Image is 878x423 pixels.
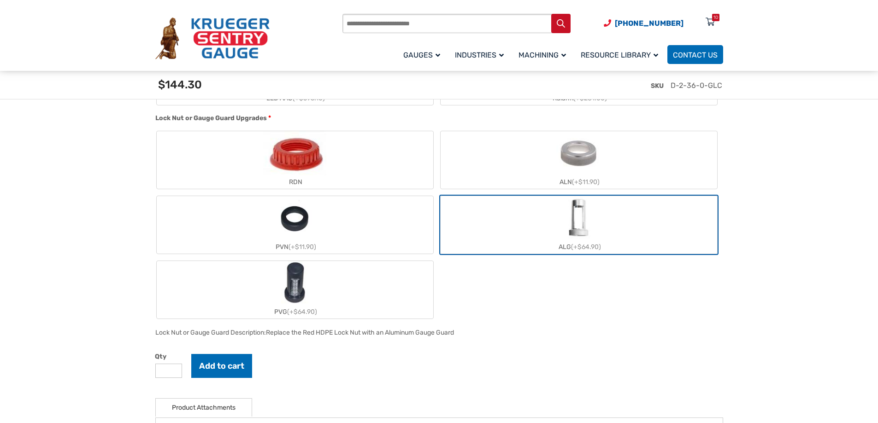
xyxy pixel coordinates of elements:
span: D-2-36-0-GLC [671,81,722,90]
span: Gauges [403,51,440,59]
span: SKU [651,82,664,90]
label: PVG [157,261,433,319]
span: Lock Nut or Gauge Guard Description: [155,329,266,336]
div: PVG [157,305,433,319]
a: Product Attachments [172,399,236,417]
a: Gauges [398,44,449,65]
div: RDN [157,175,433,189]
span: Lock Nut or Gauge Guard Upgrades [155,114,267,122]
span: [PHONE_NUMBER] [615,19,684,28]
a: Contact Us [667,45,723,64]
span: (+$11.90) [572,178,600,186]
div: ALN [441,175,717,189]
label: ALN [441,131,717,189]
span: Industries [455,51,504,59]
label: ALG [441,196,717,254]
abbr: required [268,113,271,123]
div: 10 [713,14,718,21]
span: Machining [519,51,566,59]
div: PVN [157,240,433,254]
span: (+$64.90) [571,243,601,251]
div: Replace the Red HDPE Lock Nut with an Aluminum Gauge Guard [266,329,454,336]
span: Resource Library [581,51,658,59]
img: Krueger Sentry Gauge [155,17,270,60]
a: Industries [449,44,513,65]
span: (+$11.90) [289,243,316,251]
label: RDN [157,131,433,189]
a: Machining [513,44,575,65]
button: Add to cart [191,354,252,378]
label: PVN [157,196,433,254]
a: Phone Number (920) 434-8860 [604,17,684,29]
div: ALG [441,240,717,254]
span: (+$64.90) [287,308,317,316]
input: Product quantity [155,364,182,378]
span: Contact Us [673,51,718,59]
a: Resource Library [575,44,667,65]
